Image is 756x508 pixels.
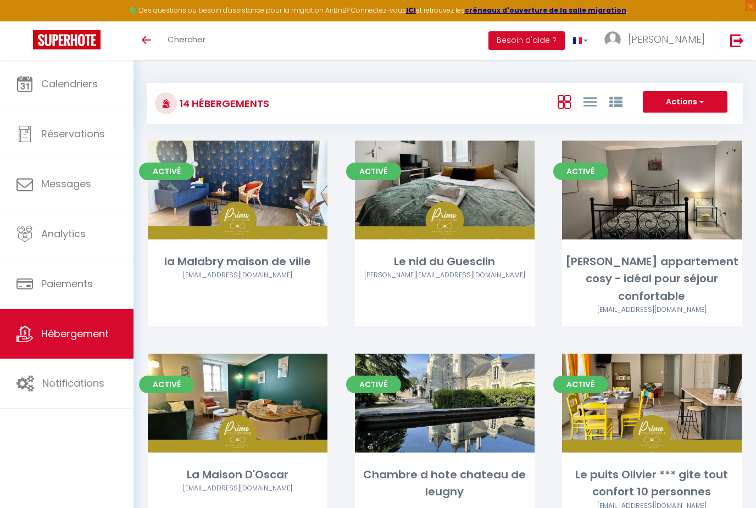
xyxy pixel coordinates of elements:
button: Besoin d'aide ? [488,31,565,50]
div: Airbnb [355,270,535,281]
span: Activé [139,376,194,393]
div: Airbnb [148,270,327,281]
span: Activé [346,376,401,393]
a: Vue en Liste [583,92,597,110]
button: Actions [643,91,727,113]
div: la Malabry maison de ville [148,253,327,270]
span: Activé [553,163,608,180]
span: Activé [553,376,608,393]
a: ... [PERSON_NAME] [596,21,719,60]
img: ... [604,31,621,48]
span: Notifications [42,376,104,390]
span: Activé [346,163,401,180]
span: Hébergement [41,327,109,340]
span: Activé [139,163,194,180]
a: Chercher [159,21,214,60]
span: Réservations [41,127,105,141]
div: Le nid du Guesclin [355,253,535,270]
span: Calendriers [41,77,98,91]
a: Vue par Groupe [609,92,622,110]
img: logout [730,34,744,47]
img: Super Booking [33,30,101,49]
span: Paiements [41,277,93,291]
a: Vue en Box [558,92,571,110]
div: Le puits Olivier *** gite tout confort 10 personnes [562,466,742,501]
div: Airbnb [148,483,327,494]
a: ICI [406,5,416,15]
div: Airbnb [562,305,742,315]
div: Chambre d hote chateau de leugny [355,466,535,501]
span: [PERSON_NAME] [628,32,705,46]
div: [PERSON_NAME] appartement cosy - idéal pour séjour confortable [562,253,742,305]
span: Chercher [168,34,205,45]
span: Messages [41,177,91,191]
div: La Maison D'Oscar [148,466,327,483]
span: Analytics [41,227,86,241]
a: créneaux d'ouverture de la salle migration [465,5,626,15]
h3: 14 Hébergements [177,91,269,116]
